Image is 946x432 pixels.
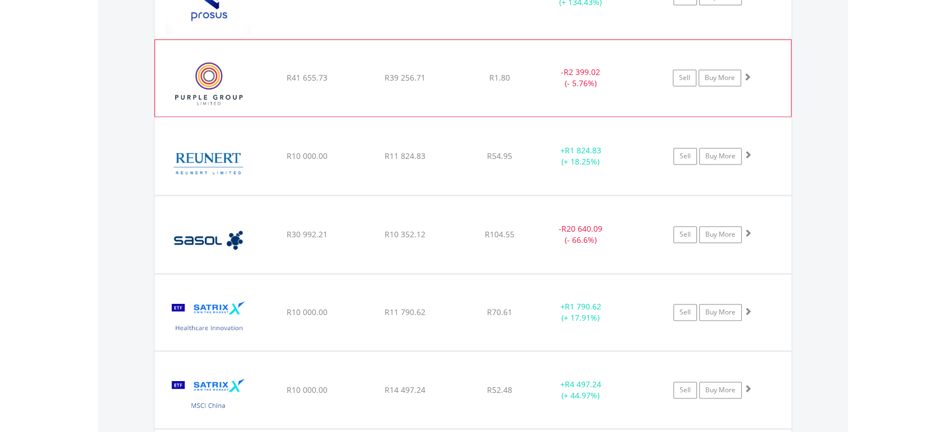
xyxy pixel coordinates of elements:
[699,69,741,86] a: Buy More
[699,148,742,165] a: Buy More
[564,67,600,77] span: R2 399.02
[561,223,602,234] span: R20 640.09
[538,379,623,401] div: + (+ 44.97%)
[673,69,696,86] a: Sell
[385,384,425,395] span: R14 497.24
[287,72,327,83] span: R41 655.73
[699,226,742,243] a: Buy More
[565,379,601,389] span: R4 497.24
[673,382,697,398] a: Sell
[538,145,623,167] div: + (+ 18.25%)
[286,384,327,395] span: R10 000.00
[487,384,512,395] span: R52.48
[538,67,622,89] div: - (- 5.76%)
[385,151,425,161] span: R11 824.83
[160,132,256,192] img: EQU.ZA.RLO.png
[385,72,425,83] span: R39 256.71
[699,382,742,398] a: Buy More
[699,304,742,321] a: Buy More
[538,223,623,246] div: - (- 66.6%)
[160,365,256,425] img: EQU.ZA.STXCHN.png
[487,151,512,161] span: R54.95
[487,307,512,317] span: R70.61
[160,210,256,270] img: EQU.ZA.SOL.png
[160,288,256,348] img: EQU.ZA.STXHLT.png
[673,304,697,321] a: Sell
[538,301,623,323] div: + (+ 17.91%)
[385,307,425,317] span: R11 790.62
[286,307,327,317] span: R10 000.00
[385,229,425,240] span: R10 352.12
[565,301,601,312] span: R1 790.62
[161,54,257,113] img: EQU.ZA.PPE.png
[565,145,601,156] span: R1 824.83
[673,148,697,165] a: Sell
[485,229,514,240] span: R104.55
[286,151,327,161] span: R10 000.00
[489,72,510,83] span: R1.80
[286,229,327,240] span: R30 992.21
[673,226,697,243] a: Sell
